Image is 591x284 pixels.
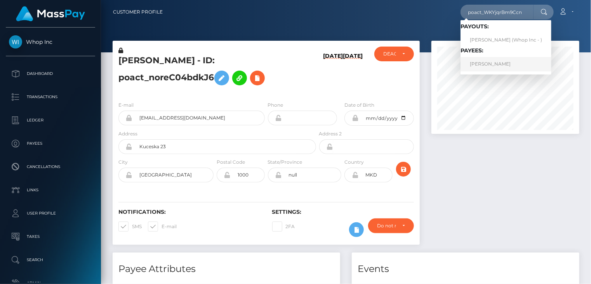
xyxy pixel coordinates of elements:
label: Address [118,130,137,137]
label: Address 2 [319,130,342,137]
a: [PERSON_NAME] (Whop Inc - ) [461,33,551,47]
a: [PERSON_NAME] [461,57,551,71]
div: Do not require [377,223,396,229]
label: Postal Code [217,159,245,166]
div: DEACTIVE [383,51,396,57]
h5: [PERSON_NAME] - ID: poact_noreC04bdkJ6 [118,55,312,89]
label: SMS [118,222,142,232]
a: Transactions [6,87,95,107]
a: Links [6,180,95,200]
a: Taxes [6,227,95,246]
h4: Events [358,262,574,276]
p: Ledger [9,114,92,126]
label: Date of Birth [344,102,374,109]
h6: [DATE] [343,53,363,92]
a: User Profile [6,204,95,223]
p: Dashboard [9,68,92,80]
label: City [118,159,128,166]
label: 2FA [272,222,295,232]
label: Phone [268,102,283,109]
input: Search... [461,5,534,19]
p: Payees [9,138,92,149]
span: Whop Inc [6,38,95,45]
p: User Profile [9,208,92,219]
img: MassPay Logo [16,6,85,21]
h6: [DATE] [323,53,343,92]
a: Customer Profile [113,4,163,20]
a: Search [6,250,95,270]
label: E-mail [148,222,177,232]
h6: Notifications: [118,209,261,215]
label: State/Province [268,159,302,166]
p: Cancellations [9,161,92,173]
p: Taxes [9,231,92,242]
p: Transactions [9,91,92,103]
h6: Payees: [461,47,551,54]
button: Do not require [368,218,414,233]
h6: Settings: [272,209,414,215]
a: Cancellations [6,157,95,177]
h6: Payouts: [461,23,551,30]
img: Whop Inc [9,35,22,48]
p: Links [9,184,92,196]
button: DEACTIVE [374,47,414,61]
h4: Payee Attributes [118,262,334,276]
a: Dashboard [6,64,95,83]
a: Payees [6,134,95,153]
label: Country [344,159,364,166]
a: Ledger [6,111,95,130]
p: Search [9,254,92,266]
label: E-mail [118,102,134,109]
